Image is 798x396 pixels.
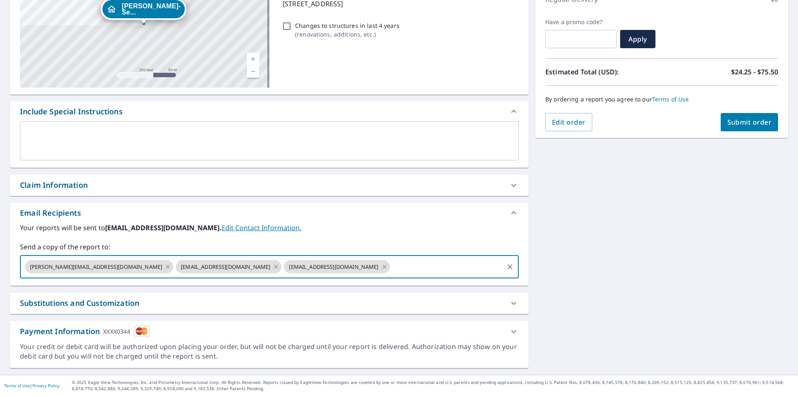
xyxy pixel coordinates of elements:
div: [PERSON_NAME][EMAIL_ADDRESS][DOMAIN_NAME] [25,260,173,273]
a: Terms of Use [4,383,30,389]
div: Email Recipients [20,207,81,219]
span: [EMAIL_ADDRESS][DOMAIN_NAME] [284,263,383,271]
div: Include Special Instructions [20,106,123,117]
p: © 2025 Eagle View Technologies, Inc. and Pictometry International Corp. All Rights Reserved. Repo... [72,379,794,392]
span: Submit order [727,118,772,127]
button: Apply [620,30,655,48]
div: Claim Information [20,180,88,191]
span: [PERSON_NAME][EMAIL_ADDRESS][DOMAIN_NAME] [25,263,167,271]
div: [EMAIL_ADDRESS][DOMAIN_NAME] [176,260,281,273]
div: Substitutions and Customization [10,293,529,314]
div: Include Special Instructions [10,101,529,121]
label: Send a copy of the report to: [20,242,519,252]
p: Changes to structures in last 4 years [295,21,399,30]
p: $24.25 - $75.50 [731,67,778,77]
p: Estimated Total (USD): [545,67,662,77]
label: Have a promo code? [545,18,617,26]
div: Substitutions and Customization [20,298,139,309]
div: Payment Information [20,326,150,337]
a: Privacy Policy [32,383,59,389]
span: [EMAIL_ADDRESS][DOMAIN_NAME] [176,263,275,271]
a: EditContactInfo [222,223,301,232]
b: [EMAIL_ADDRESS][DOMAIN_NAME]. [105,223,222,232]
p: By ordering a report you agree to our [545,96,778,103]
p: | [4,383,59,388]
span: Edit order [552,118,586,127]
div: Payment InformationXXXX0344cardImage [10,321,529,342]
a: Current Level 17, Zoom In [247,53,259,65]
div: Your credit or debit card will be authorized upon placing your order, but will not be charged unt... [20,342,519,361]
img: cardImage [134,326,150,337]
button: Submit order [721,113,778,131]
label: Your reports will be sent to [20,223,519,233]
div: Claim Information [10,175,529,196]
button: Edit order [545,113,592,131]
span: [PERSON_NAME]-Se... [122,3,181,15]
a: Terms of Use [652,95,689,103]
div: XXXX0344 [103,326,130,337]
button: Clear [504,261,516,273]
span: Apply [627,34,649,44]
div: Email Recipients [10,203,529,223]
p: ( renovations, additions, etc. ) [295,30,399,39]
a: Current Level 17, Zoom Out [247,65,259,78]
div: [EMAIL_ADDRESS][DOMAIN_NAME] [284,260,389,273]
